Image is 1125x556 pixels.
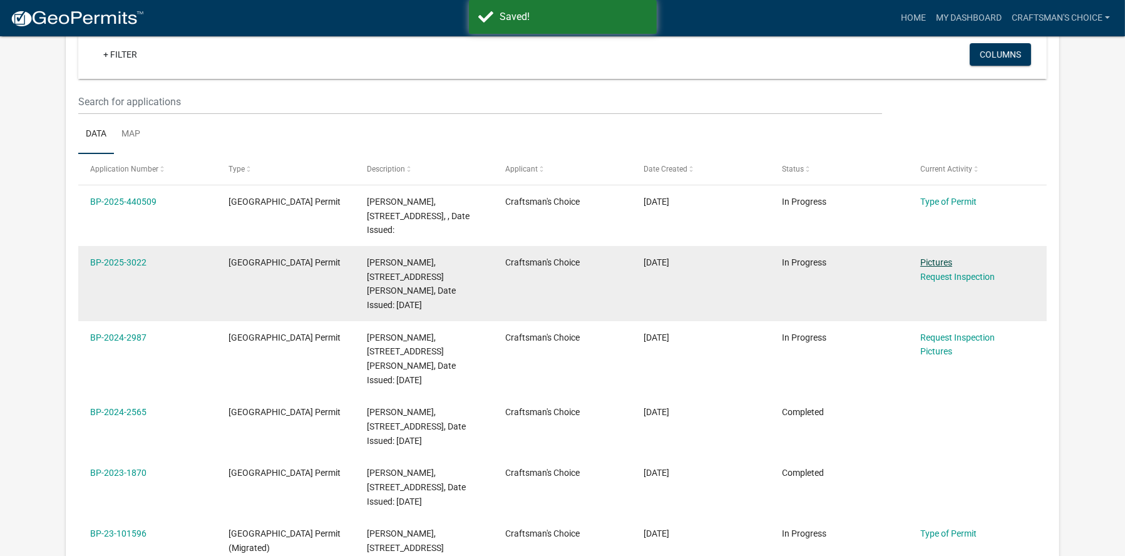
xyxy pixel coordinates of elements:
[367,407,466,446] span: BRUCE D ZIERWICK, 7007 COUNTY ROAD 5 NW, Reside, Date Issued: 01/16/2024
[782,468,824,478] span: Completed
[90,257,146,267] a: BP-2025-3022
[782,407,824,417] span: Completed
[1007,6,1115,30] a: Craftsman's Choice
[114,115,148,155] a: Map
[782,257,826,267] span: In Progress
[644,165,687,173] span: Date Created
[931,6,1007,30] a: My Dashboard
[782,197,826,207] span: In Progress
[367,468,466,507] span: CHARLES L NIEMAN, 2901 377TH AVE NW, Reroof, Date Issued: 05/08/2023
[90,332,146,342] a: BP-2024-2987
[920,346,952,356] a: Pictures
[90,528,146,538] a: BP-23-101596
[644,468,669,478] span: 04/13/2023
[355,154,493,184] datatable-header-cell: Description
[78,89,882,115] input: Search for applications
[920,272,995,282] a: Request Inspection
[229,197,341,207] span: Isanti County Building Permit
[90,468,146,478] a: BP-2023-1870
[367,165,405,173] span: Description
[644,257,669,267] span: 01/20/2025
[367,332,456,385] span: ADON E CROOK, 29680 HOLLY ST NW, Reside, Date Issued: 01/06/2025
[782,528,826,538] span: In Progress
[505,332,580,342] span: Craftsman's Choice
[505,528,580,538] span: Craftsman's Choice
[229,528,341,553] span: Isanti County Building Permit (Migrated)
[93,43,147,66] a: + Filter
[367,197,470,235] span: JAMIE ZIERWICK, 29520 FELDSPAR ST NW, , Date Issued:
[90,165,158,173] span: Application Number
[908,154,1047,184] datatable-header-cell: Current Activity
[920,197,977,207] a: Type of Permit
[505,468,580,478] span: Craftsman's Choice
[229,468,341,478] span: Isanti County Building Permit
[770,154,908,184] datatable-header-cell: Status
[920,257,952,267] a: Pictures
[78,154,217,184] datatable-header-cell: Application Number
[896,6,931,30] a: Home
[920,165,972,173] span: Current Activity
[229,257,341,267] span: Isanti County Building Permit
[920,332,995,342] a: Request Inspection
[920,528,977,538] a: Type of Permit
[644,528,669,538] span: 03/22/2023
[500,9,647,24] div: Saved!
[970,43,1031,66] button: Columns
[505,407,580,417] span: Craftsman's Choice
[217,154,355,184] datatable-header-cell: Type
[90,197,157,207] a: BP-2025-440509
[505,257,580,267] span: Craftsman's Choice
[229,332,341,342] span: Isanti County Building Permit
[632,154,770,184] datatable-header-cell: Date Created
[644,197,669,207] span: 06/24/2025
[644,407,669,417] span: 01/10/2024
[644,332,669,342] span: 12/11/2024
[782,332,826,342] span: In Progress
[505,165,538,173] span: Applicant
[493,154,632,184] datatable-header-cell: Applicant
[229,165,245,173] span: Type
[90,407,146,417] a: BP-2024-2565
[367,257,456,310] span: ADON E CROOK, 29680 HOLLY ST NW, Reroof, Date Issued: 01/23/2025
[78,115,114,155] a: Data
[229,407,341,417] span: Isanti County Building Permit
[505,197,580,207] span: Craftsman's Choice
[782,165,804,173] span: Status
